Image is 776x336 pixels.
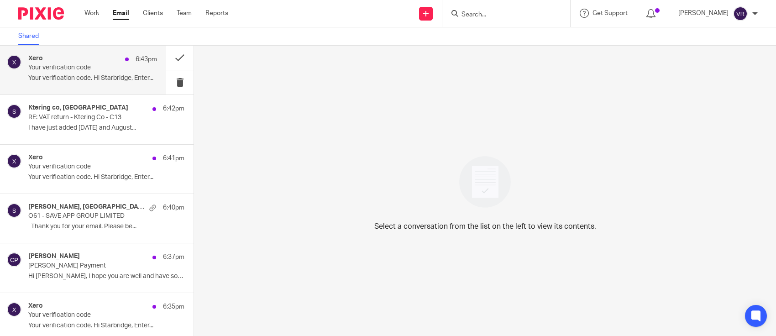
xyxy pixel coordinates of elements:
[28,74,157,82] p: Your verification code. Hi Starbridge, Enter...
[28,322,184,330] p: Your verification code. Hi Starbridge, Enter...
[7,302,21,317] img: svg%3E
[733,6,748,21] img: svg%3E
[163,203,184,212] p: 6:40pm
[28,104,128,112] h4: Ktering co, [GEOGRAPHIC_DATA]
[7,104,21,119] img: svg%3E
[461,11,543,19] input: Search
[28,262,153,270] p: [PERSON_NAME] Payment
[143,9,163,18] a: Clients
[28,55,43,63] h4: Xero
[28,124,184,132] p: I have just added [DATE] and August...
[84,9,99,18] a: Work
[28,203,145,211] h4: [PERSON_NAME], [GEOGRAPHIC_DATA]
[28,252,80,260] h4: [PERSON_NAME]
[136,55,157,64] p: 6:43pm
[18,27,46,45] a: Shared
[205,9,228,18] a: Reports
[28,311,153,319] p: Your verification code
[163,154,184,163] p: 6:41pm
[163,104,184,113] p: 6:42pm
[7,154,21,168] img: svg%3E
[163,302,184,311] p: 6:35pm
[28,302,43,310] h4: Xero
[678,9,729,18] p: [PERSON_NAME]
[7,252,21,267] img: svg%3E
[177,9,192,18] a: Team
[28,64,131,72] p: Your verification code
[28,273,184,280] p: Hi [PERSON_NAME], I hope you are well and have some...
[592,10,628,16] span: Get Support
[374,221,596,232] p: Select a conversation from the list on the left to view its contents.
[28,163,153,171] p: Your verification code
[28,212,153,220] p: O61 - SAVE APP GROUP LIMITED
[18,7,64,20] img: Pixie
[163,252,184,262] p: 6:37pm
[453,150,517,214] img: image
[28,173,184,181] p: Your verification code. Hi Starbridge, Enter...
[28,223,184,231] p: Thank you for your email. Please be...
[28,114,153,121] p: RE: VAT return - Ktering Co - C13
[28,154,43,162] h4: Xero
[7,203,21,218] img: svg%3E
[113,9,129,18] a: Email
[7,55,21,69] img: svg%3E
